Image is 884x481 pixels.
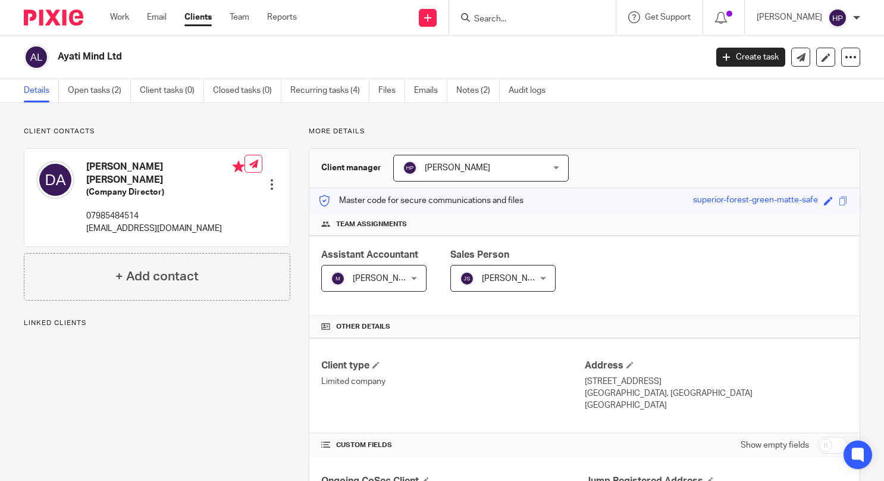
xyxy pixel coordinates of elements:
[741,439,809,451] label: Show empty fields
[86,161,244,186] h4: [PERSON_NAME] [PERSON_NAME]
[585,388,848,399] p: [GEOGRAPHIC_DATA], [GEOGRAPHIC_DATA]
[36,161,74,199] img: svg%3E
[828,8,847,27] img: svg%3E
[86,223,244,235] p: [EMAIL_ADDRESS][DOMAIN_NAME]
[321,250,418,260] span: Assistant Accountant
[24,45,49,70] img: svg%3E
[473,14,580,25] input: Search
[24,318,290,328] p: Linked clients
[86,210,244,222] p: 07985484514
[184,11,212,23] a: Clients
[110,11,129,23] a: Work
[140,79,204,102] a: Client tasks (0)
[290,79,369,102] a: Recurring tasks (4)
[233,161,244,173] i: Primary
[58,51,570,63] h2: Ayati Mind Ltd
[321,162,381,174] h3: Client manager
[336,322,390,332] span: Other details
[425,164,490,172] span: [PERSON_NAME]
[450,250,509,260] span: Sales Person
[482,274,547,283] span: [PERSON_NAME]
[757,11,822,23] p: [PERSON_NAME]
[403,161,417,175] img: svg%3E
[115,267,199,286] h4: + Add contact
[378,79,405,102] a: Files
[693,194,818,208] div: superior-forest-green-matte-safe
[585,360,848,372] h4: Address
[331,271,345,286] img: svg%3E
[460,271,474,286] img: svg%3E
[645,13,691,21] span: Get Support
[309,127,860,136] p: More details
[321,441,584,450] h4: CUSTOM FIELDS
[318,195,523,207] p: Master code for secure communications and files
[68,79,131,102] a: Open tasks (2)
[24,79,59,102] a: Details
[230,11,249,23] a: Team
[353,274,418,283] span: [PERSON_NAME]
[321,360,584,372] h4: Client type
[456,79,500,102] a: Notes (2)
[321,376,584,388] p: Limited company
[716,48,785,67] a: Create task
[336,220,407,229] span: Team assignments
[414,79,447,102] a: Emails
[509,79,554,102] a: Audit logs
[213,79,281,102] a: Closed tasks (0)
[24,127,290,136] p: Client contacts
[585,399,848,411] p: [GEOGRAPHIC_DATA]
[585,376,848,388] p: [STREET_ADDRESS]
[24,10,83,26] img: Pixie
[267,11,297,23] a: Reports
[147,11,167,23] a: Email
[86,186,244,198] h5: (Company Director)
